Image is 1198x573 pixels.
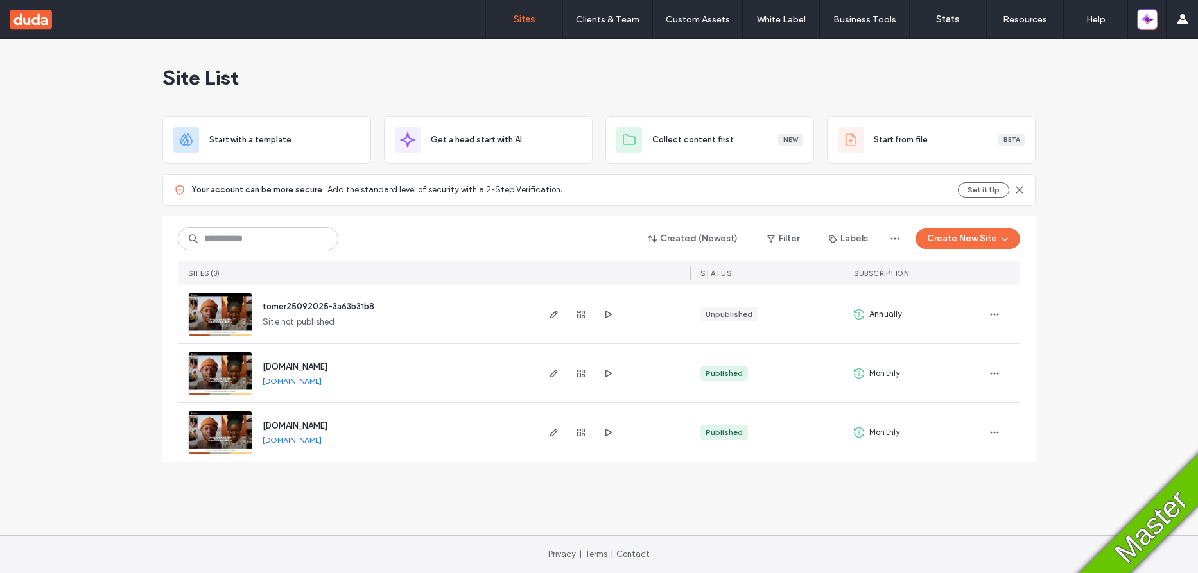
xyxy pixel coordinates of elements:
[585,549,607,559] a: Terms
[605,116,814,164] div: Collect content firstNew
[778,134,803,146] div: New
[579,549,582,559] span: |
[754,228,812,249] button: Filter
[854,269,908,278] span: SUBSCRIPTION
[936,13,960,25] label: Stats
[637,228,749,249] button: Created (Newest)
[1003,14,1047,25] label: Resources
[611,549,613,559] span: |
[652,133,734,146] span: Collect content first
[327,184,562,196] span: Add the standard level of security with a 2-Step Verification.
[162,116,371,164] div: Start with a template
[869,308,903,321] span: Annually
[874,133,928,146] span: Start from file
[263,376,322,386] a: [DOMAIN_NAME]
[833,14,896,25] label: Business Tools
[263,421,327,431] a: [DOMAIN_NAME]
[263,302,374,311] a: tomer25092025-3a63b31b8
[616,549,650,559] a: Contact
[576,14,639,25] label: Clients & Team
[1086,14,1106,25] label: Help
[869,426,900,439] span: Monthly
[706,368,743,379] div: Published
[191,184,322,196] span: Your account can be more secure
[869,367,900,380] span: Monthly
[757,14,806,25] label: White Label
[958,182,1009,198] button: Set it Up
[263,435,322,445] a: [DOMAIN_NAME]
[548,549,576,559] a: Privacy
[700,269,731,278] span: STATUS
[263,362,327,372] a: [DOMAIN_NAME]
[209,133,291,146] span: Start with a template
[263,316,335,329] span: Site not published
[514,13,535,25] label: Sites
[817,228,880,249] button: Labels
[162,65,239,90] span: Site List
[188,269,220,278] span: SITES (3)
[431,133,522,146] span: Get a head start with AI
[384,116,593,164] div: Get a head start with AI
[916,228,1020,249] button: Create New Site
[666,14,730,25] label: Custom Assets
[706,427,743,438] div: Published
[998,134,1025,146] div: Beta
[827,116,1036,164] div: Start from fileBeta
[706,309,752,320] div: Unpublished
